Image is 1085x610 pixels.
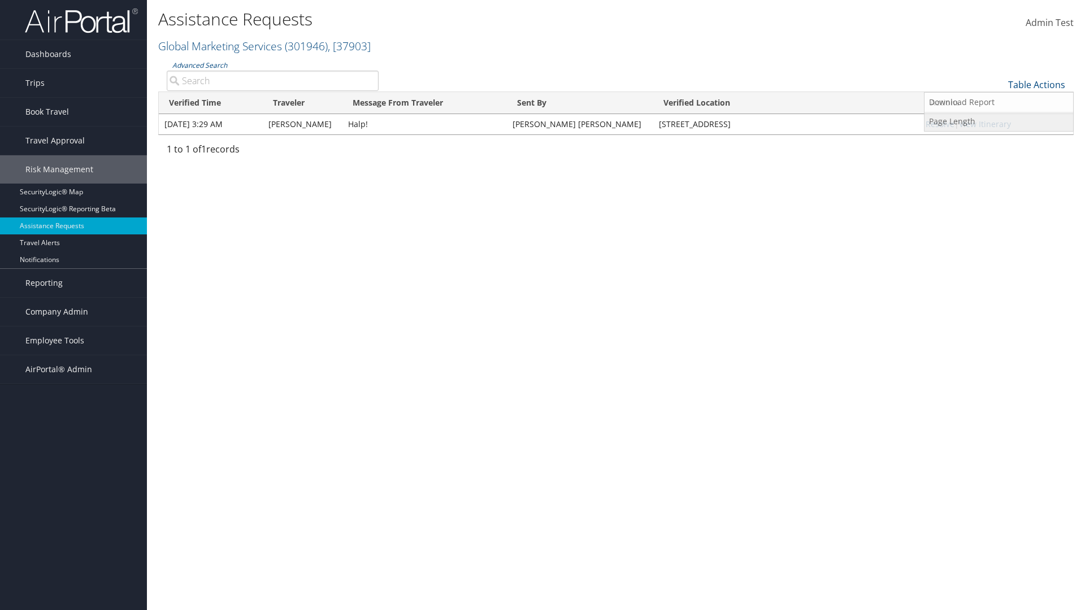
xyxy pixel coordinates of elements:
[925,112,1073,131] a: Page Length
[25,40,71,68] span: Dashboards
[25,69,45,97] span: Trips
[25,98,69,126] span: Book Travel
[925,93,1073,112] a: Download Report
[25,355,92,384] span: AirPortal® Admin
[25,7,138,34] img: airportal-logo.png
[25,155,93,184] span: Risk Management
[25,298,88,326] span: Company Admin
[25,326,84,355] span: Employee Tools
[25,127,85,155] span: Travel Approval
[25,269,63,297] span: Reporting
